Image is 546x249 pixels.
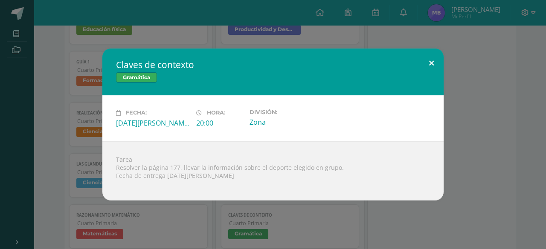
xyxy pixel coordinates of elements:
div: Tarea Resolver la página 177, llevar la información sobre el deporte elegido en grupo. Fecha de e... [102,141,444,200]
div: [DATE][PERSON_NAME] [116,118,189,128]
span: Hora: [207,110,225,116]
span: Gramática [116,72,157,83]
div: Zona [250,117,323,127]
div: 20:00 [196,118,243,128]
button: Close (Esc) [419,49,444,77]
h2: Claves de contexto [116,59,430,71]
span: Fecha: [126,110,147,116]
label: División: [250,109,323,115]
